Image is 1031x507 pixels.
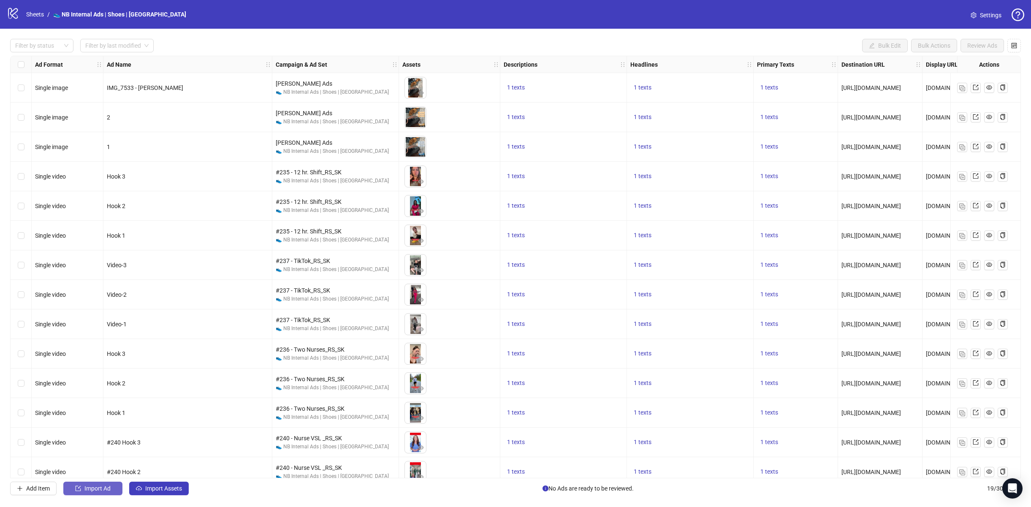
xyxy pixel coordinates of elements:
[634,439,651,445] span: 1 texts
[926,173,971,180] span: [DOMAIN_NAME]
[402,60,421,69] strong: Assets
[634,380,651,386] span: 1 texts
[959,144,965,150] img: Duplicate
[626,62,632,68] span: holder
[973,203,979,209] span: export
[960,39,1004,52] button: Review Ads
[11,339,32,369] div: Select row 10
[107,144,110,150] span: 1
[831,62,837,68] span: holder
[416,413,426,423] button: Preview
[957,378,967,388] button: Duplicate
[1002,478,1023,499] div: Open Intercom Messenger
[416,384,426,394] button: Preview
[11,369,32,398] div: Select row 11
[760,173,778,179] span: 1 texts
[418,415,424,421] span: eye
[11,309,32,339] div: Select row 9
[11,191,32,221] div: Select row 5
[986,203,992,209] span: eye
[26,485,50,492] span: Add Item
[405,255,426,276] img: Asset 1
[416,88,426,98] button: Preview
[973,380,979,386] span: export
[276,79,395,88] div: [PERSON_NAME] Ads
[973,262,979,268] span: export
[630,319,655,329] button: 1 texts
[416,472,426,483] button: Preview
[957,83,967,93] button: Duplicate
[760,291,778,298] span: 1 texts
[11,280,32,309] div: Select row 8
[507,409,525,416] span: 1 texts
[276,118,395,126] div: 👟 NB Internal Ads | Shoes | [GEOGRAPHIC_DATA]
[35,173,66,180] span: Single video
[405,195,426,217] img: Asset 1
[980,11,1001,20] span: Settings
[959,381,965,387] img: Duplicate
[35,232,66,239] span: Single video
[1000,469,1006,474] span: copy
[634,84,651,91] span: 1 texts
[915,62,921,68] span: holder
[957,349,967,359] button: Duplicate
[841,60,885,69] strong: Destination URL
[957,467,967,477] button: Duplicate
[418,356,424,362] span: eye
[145,485,182,492] span: Import Assets
[757,319,781,329] button: 1 texts
[986,350,992,356] span: eye
[757,437,781,447] button: 1 texts
[986,439,992,445] span: eye
[760,409,778,416] span: 1 texts
[416,295,426,305] button: Preview
[418,297,424,303] span: eye
[418,238,424,244] span: eye
[959,174,965,180] img: Duplicate
[276,138,395,147] div: [PERSON_NAME] Ads
[630,467,655,477] button: 1 texts
[986,173,992,179] span: eye
[129,482,189,495] button: Import Assets
[959,233,965,239] img: Duplicate
[1000,173,1006,179] span: copy
[634,173,651,179] span: 1 texts
[276,60,327,69] strong: Campaign & Ad Set
[986,84,992,90] span: eye
[11,103,32,132] div: Select row 2
[986,232,992,238] span: eye
[418,445,424,450] span: eye
[760,202,778,209] span: 1 texts
[757,171,781,182] button: 1 texts
[921,62,927,68] span: holder
[841,203,901,209] span: [URL][DOMAIN_NAME]
[986,144,992,149] span: eye
[405,77,426,98] img: Asset 1
[504,260,528,270] button: 1 texts
[973,350,979,356] span: export
[757,83,781,93] button: 1 texts
[11,457,32,487] div: Select row 14
[752,62,758,68] span: holder
[1000,350,1006,356] span: copy
[507,232,525,239] span: 1 texts
[276,197,395,206] div: #235 - 12 hr. Shift_RS_SK
[405,343,426,364] img: Asset 1
[11,132,32,162] div: Select row 3
[1000,203,1006,209] span: copy
[920,56,922,73] div: Resize Destination URL column
[418,474,424,480] span: eye
[416,206,426,217] button: Preview
[973,439,979,445] span: export
[760,143,778,150] span: 1 texts
[837,62,843,68] span: holder
[418,119,424,125] span: eye
[634,202,651,209] span: 1 texts
[101,56,103,73] div: Resize Ad Format column
[973,144,979,149] span: export
[959,203,965,209] img: Duplicate
[35,144,68,150] span: Single image
[11,428,32,457] div: Select row 13
[1000,232,1006,238] span: copy
[405,284,426,305] img: Asset 1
